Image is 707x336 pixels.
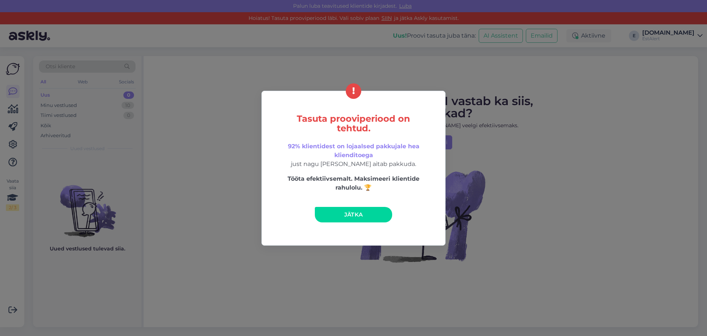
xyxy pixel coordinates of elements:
p: just nagu [PERSON_NAME] aitab pakkuda. [277,142,430,169]
span: 92% klientidest on lojaalsed pakkujale hea klienditoega [288,143,419,159]
a: Jätka [315,207,392,222]
span: Jätka [344,211,363,218]
h5: Tasuta prooviperiood on tehtud. [277,114,430,133]
p: Tööta efektiivsemalt. Maksimeeri klientide rahulolu. 🏆 [277,174,430,192]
